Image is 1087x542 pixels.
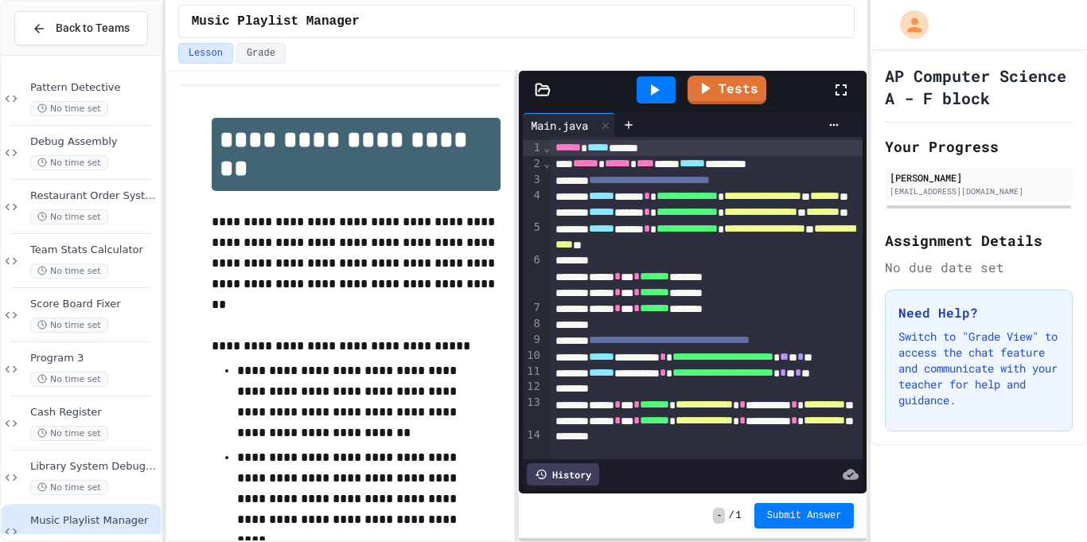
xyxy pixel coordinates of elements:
[523,332,543,348] div: 9
[523,188,543,220] div: 4
[523,113,616,137] div: Main.java
[898,303,1059,322] h3: Need Help?
[30,514,158,528] span: Music Playlist Manager
[883,6,933,43] div: My Account
[192,12,360,31] span: Music Playlist Manager
[523,316,543,332] div: 8
[178,43,233,64] button: Lesson
[898,329,1059,408] p: Switch to "Grade View" to access the chat feature and communicate with your teacher for help and ...
[30,318,108,333] span: No time set
[30,101,108,116] span: No time set
[30,406,158,419] span: Cash Register
[14,11,148,45] button: Back to Teams
[30,460,158,474] span: Library System Debugger
[30,135,158,149] span: Debug Assembly
[523,395,543,427] div: 13
[754,503,855,528] button: Submit Answer
[890,185,1068,197] div: [EMAIL_ADDRESS][DOMAIN_NAME]
[523,220,543,252] div: 5
[543,141,551,154] span: Fold line
[523,300,543,316] div: 7
[56,20,130,37] span: Back to Teams
[523,427,543,459] div: 14
[523,459,543,475] div: 15
[890,170,1068,185] div: [PERSON_NAME]
[736,509,742,522] span: 1
[30,209,108,224] span: No time set
[955,409,1071,477] iframe: chat widget
[523,364,543,380] div: 11
[523,252,543,300] div: 6
[885,229,1073,252] h2: Assignment Details
[30,81,158,95] span: Pattern Detective
[30,480,108,495] span: No time set
[523,348,543,364] div: 10
[688,76,766,104] a: Tests
[1020,478,1071,526] iframe: chat widget
[30,189,158,203] span: Restaurant Order System
[885,258,1073,277] div: No due date set
[30,155,108,170] span: No time set
[30,263,108,279] span: No time set
[30,244,158,257] span: Team Stats Calculator
[30,352,158,365] span: Program 3
[527,463,599,485] div: History
[523,172,543,188] div: 3
[523,379,543,395] div: 12
[713,508,725,524] span: -
[885,135,1073,158] h2: Your Progress
[767,509,842,522] span: Submit Answer
[523,117,596,134] div: Main.java
[543,157,551,170] span: Fold line
[236,43,286,64] button: Grade
[30,372,108,387] span: No time set
[523,140,543,156] div: 1
[30,298,158,311] span: Score Board Fixer
[30,426,108,441] span: No time set
[885,64,1073,109] h1: AP Computer Science A - F block
[728,509,734,522] span: /
[523,156,543,172] div: 2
